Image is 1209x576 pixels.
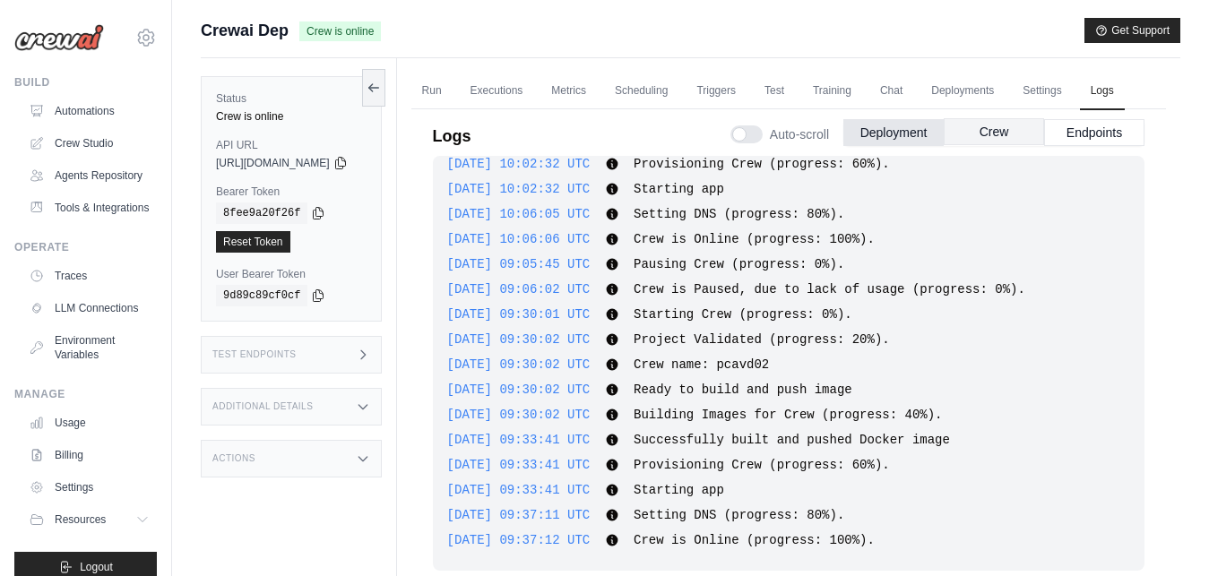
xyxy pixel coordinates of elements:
span: [DATE] 09:30:02 UTC [447,383,591,397]
a: Executions [460,73,534,110]
span: Starting Crew (progress: 0%). [634,307,852,322]
span: Resources [55,512,106,527]
span: Logout [80,560,113,574]
span: Ready to build and push image [634,383,852,397]
a: Triggers [686,73,747,110]
span: [DATE] 10:02:32 UTC [447,157,591,171]
button: Resources [22,505,157,534]
span: Crewai Dep [201,18,289,43]
span: Crew is online [299,21,381,41]
span: Setting DNS (progress: 80%). [634,508,844,522]
a: Environment Variables [22,326,157,369]
span: Building Images for Crew (progress: 40%). [634,408,942,422]
span: Crew name: pcavd02 [634,357,769,372]
span: [DATE] 09:33:41 UTC [447,433,591,447]
div: Manage [14,387,157,401]
a: Agents Repository [22,161,157,190]
code: 8fee9a20f26f [216,202,307,224]
h3: Actions [212,453,255,464]
span: [DATE] 09:06:02 UTC [447,282,591,297]
a: Crew Studio [22,129,157,158]
span: [DATE] 09:33:41 UTC [447,458,591,472]
span: [DATE] 10:02:32 UTC [447,182,591,196]
a: Billing [22,441,157,469]
span: [DATE] 09:30:02 UTC [447,332,591,347]
label: User Bearer Token [216,267,367,281]
span: Starting app [634,483,724,497]
a: Traces [22,262,157,290]
a: Logs [1080,73,1125,110]
button: Crew [944,118,1044,145]
span: Crew is Online (progress: 100%). [634,232,875,246]
span: Provisioning Crew (progress: 60%). [634,157,890,171]
a: Settings [22,473,157,502]
a: Settings [1012,73,1072,110]
span: Crew is Online (progress: 100%). [634,533,875,547]
span: [DATE] 09:30:02 UTC [447,408,591,422]
p: Logs [433,124,471,149]
label: Bearer Token [216,185,367,199]
div: Crew is online [216,109,367,124]
span: Pausing Crew (progress: 0%). [634,257,844,271]
span: Successfully built and pushed Docker image [634,433,950,447]
a: Automations [22,97,157,125]
h3: Test Endpoints [212,349,297,360]
span: Provisioning Crew (progress: 60%). [634,458,890,472]
a: Scheduling [604,73,678,110]
span: [DATE] 09:30:01 UTC [447,307,591,322]
span: [DATE] 09:30:02 UTC [447,357,591,372]
img: Logo [14,24,104,51]
span: [DATE] 10:06:05 UTC [447,207,591,221]
span: Crew is Paused, due to lack of usage (progress: 0%). [634,282,1025,297]
span: [URL][DOMAIN_NAME] [216,156,330,170]
label: Status [216,91,367,106]
span: [DATE] 10:06:06 UTC [447,232,591,246]
span: Starting app [634,182,724,196]
button: Get Support [1084,18,1180,43]
span: Setting DNS (progress: 80%). [634,207,844,221]
label: API URL [216,138,367,152]
a: Deployments [920,73,1005,110]
a: Run [411,73,453,110]
span: Auto-scroll [770,125,829,143]
div: Build [14,75,157,90]
span: [DATE] 09:33:41 UTC [447,483,591,497]
span: Project Validated (progress: 20%). [634,332,890,347]
span: [DATE] 09:37:11 UTC [447,508,591,522]
button: Deployment [843,119,944,146]
span: [DATE] 09:37:12 UTC [447,533,591,547]
a: Training [802,73,862,110]
a: Metrics [540,73,597,110]
a: Chat [869,73,913,110]
code: 9d89c89cf0cf [216,285,307,306]
a: Usage [22,408,157,437]
div: Operate [14,240,157,254]
a: Reset Token [216,231,290,253]
h3: Additional Details [212,401,313,412]
a: Tools & Integrations [22,193,157,222]
a: LLM Connections [22,294,157,322]
button: Endpoints [1044,119,1144,146]
span: [DATE] 09:05:45 UTC [447,257,591,271]
a: Test [754,73,795,110]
